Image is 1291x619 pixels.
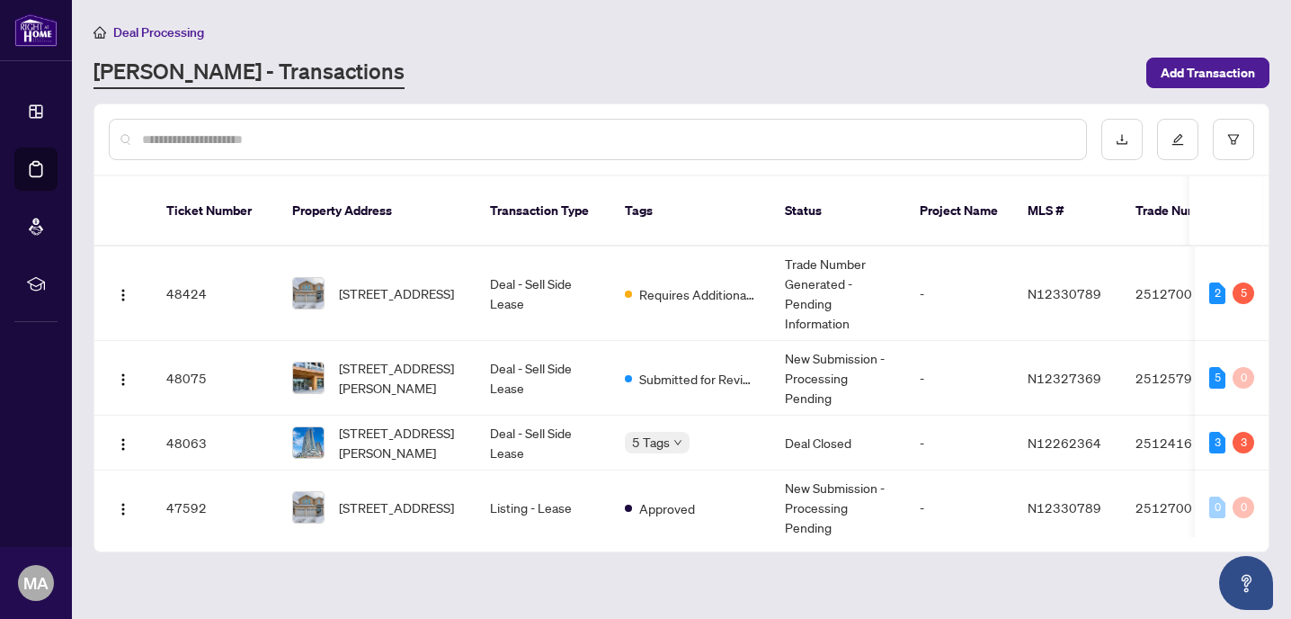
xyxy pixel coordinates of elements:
[1121,471,1247,545] td: 2512700
[476,471,610,545] td: Listing - Lease
[93,57,405,89] a: [PERSON_NAME] - Transactions
[1028,435,1101,451] span: N12262364
[639,498,695,518] span: Approved
[905,176,1013,247] th: Project Name
[152,471,278,545] td: 47592
[1121,247,1247,341] td: 2512700
[339,283,454,303] span: [STREET_ADDRESS]
[116,372,130,387] img: Logo
[673,438,682,447] span: down
[1121,416,1247,471] td: 2512416
[476,176,610,247] th: Transaction Type
[1209,432,1225,453] div: 3
[1146,58,1269,88] button: Add Transaction
[1121,341,1247,416] td: 2512579
[770,176,905,247] th: Status
[476,341,610,416] td: Deal - Sell Side Lease
[1171,133,1184,146] span: edit
[1213,119,1254,160] button: filter
[770,247,905,341] td: Trade Number Generated - Pending Information
[1209,283,1225,304] div: 2
[770,471,905,545] td: New Submission - Processing Pending
[639,284,756,304] span: Requires Additional Docs
[1209,497,1225,518] div: 0
[339,498,454,517] span: [STREET_ADDRESS]
[1013,176,1121,247] th: MLS #
[1219,556,1273,610] button: Open asap
[109,493,138,522] button: Logo
[116,437,130,452] img: Logo
[109,279,138,308] button: Logo
[293,492,324,523] img: thumbnail-img
[152,341,278,416] td: 48075
[23,570,49,596] span: MA
[1233,432,1254,453] div: 3
[278,176,476,247] th: Property Address
[770,416,905,471] td: Deal Closed
[1233,497,1254,518] div: 0
[1227,133,1240,146] span: filter
[905,416,1013,471] td: -
[1121,176,1247,247] th: Trade Number
[639,369,756,389] span: Submitted for Review
[14,13,58,47] img: logo
[610,176,770,247] th: Tags
[1116,133,1128,146] span: download
[152,416,278,471] td: 48063
[476,416,610,471] td: Deal - Sell Side Lease
[1101,119,1143,160] button: download
[905,341,1013,416] td: -
[116,288,130,302] img: Logo
[1209,367,1225,389] div: 5
[1028,370,1101,386] span: N12327369
[1233,367,1254,389] div: 0
[113,24,204,40] span: Deal Processing
[905,247,1013,341] td: -
[339,423,461,462] span: [STREET_ADDRESS][PERSON_NAME]
[116,502,130,516] img: Logo
[339,358,461,398] span: [STREET_ADDRESS][PERSON_NAME]
[293,278,324,309] img: thumbnail-img
[905,471,1013,545] td: -
[293,427,324,458] img: thumbnail-img
[770,341,905,416] td: New Submission - Processing Pending
[476,247,610,341] td: Deal - Sell Side Lease
[632,432,670,453] span: 5 Tags
[1161,58,1255,87] span: Add Transaction
[1028,285,1101,301] span: N12330789
[109,428,138,457] button: Logo
[109,363,138,392] button: Logo
[152,247,278,341] td: 48424
[1157,119,1198,160] button: edit
[1028,499,1101,516] span: N12330789
[1233,283,1254,304] div: 5
[93,26,106,39] span: home
[293,363,324,393] img: thumbnail-img
[152,176,278,247] th: Ticket Number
